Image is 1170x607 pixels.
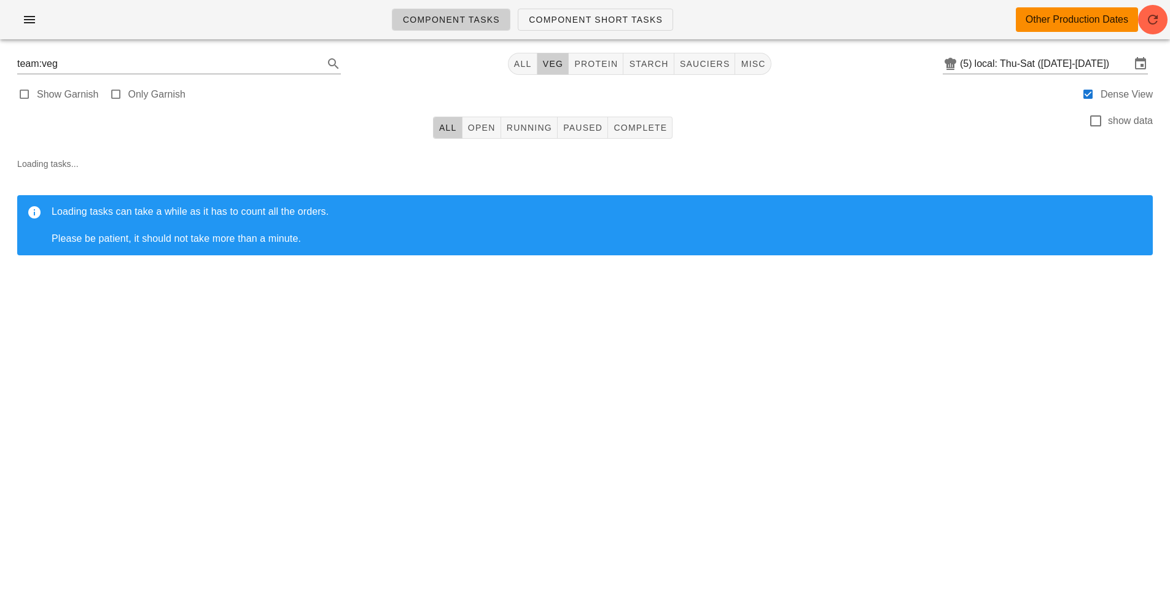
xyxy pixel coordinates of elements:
[528,15,663,25] span: Component Short Tasks
[679,59,730,69] span: sauciers
[574,59,618,69] span: protein
[569,53,623,75] button: protein
[542,59,564,69] span: veg
[52,205,1143,246] div: Loading tasks can take a while as it has to count all the orders. Please be patient, it should no...
[558,117,608,139] button: Paused
[608,117,673,139] button: Complete
[960,58,975,70] div: (5)
[501,117,558,139] button: Running
[433,117,462,139] button: All
[537,53,569,75] button: veg
[462,117,501,139] button: Open
[1108,115,1153,127] label: show data
[1101,88,1153,101] label: Dense View
[467,123,496,133] span: Open
[392,9,510,31] a: Component Tasks
[7,147,1163,275] div: Loading tasks...
[518,9,673,31] a: Component Short Tasks
[623,53,674,75] button: starch
[513,59,532,69] span: All
[674,53,736,75] button: sauciers
[402,15,500,25] span: Component Tasks
[740,59,765,69] span: misc
[128,88,185,101] label: Only Garnish
[508,53,537,75] button: All
[563,123,603,133] span: Paused
[735,53,771,75] button: misc
[439,123,457,133] span: All
[506,123,552,133] span: Running
[613,123,667,133] span: Complete
[1026,12,1128,27] div: Other Production Dates
[37,88,99,101] label: Show Garnish
[628,59,668,69] span: starch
